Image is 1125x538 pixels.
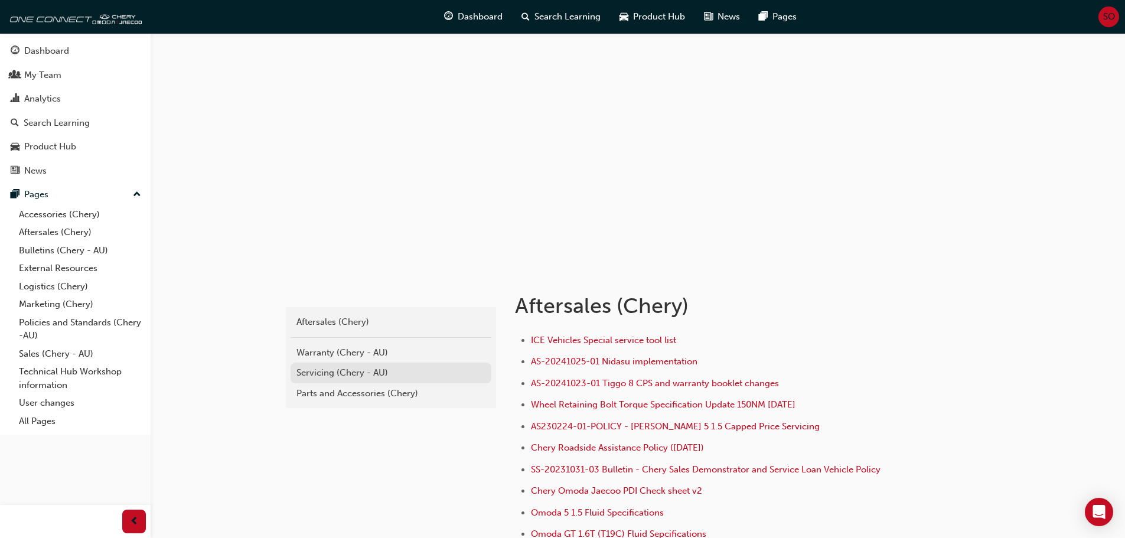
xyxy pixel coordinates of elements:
[1098,6,1119,27] button: SO
[14,223,146,242] a: Aftersales (Chery)
[435,5,512,29] a: guage-iconDashboard
[531,356,697,367] a: AS-20241025-01 Nidasu implementation
[14,314,146,345] a: Policies and Standards (Chery -AU)
[24,92,61,106] div: Analytics
[531,421,820,432] a: AS230224-01-POLICY - [PERSON_NAME] 5 1.5 Capped Price Servicing
[521,9,530,24] span: search-icon
[1085,498,1113,526] div: Open Intercom Messenger
[5,38,146,184] button: DashboardMy TeamAnalyticsSearch LearningProduct HubNews
[5,184,146,206] button: Pages
[5,136,146,158] a: Product Hub
[24,140,76,154] div: Product Hub
[11,166,19,177] span: news-icon
[14,206,146,224] a: Accessories (Chery)
[14,363,146,394] a: Technical Hub Workshop information
[130,514,139,529] span: prev-icon
[531,485,702,496] a: Chery Omoda Jaecoo PDI Check sheet v2
[5,160,146,182] a: News
[772,10,797,24] span: Pages
[633,10,685,24] span: Product Hub
[5,64,146,86] a: My Team
[296,387,485,400] div: Parts and Accessories (Chery)
[5,88,146,110] a: Analytics
[133,187,141,203] span: up-icon
[14,394,146,412] a: User changes
[11,46,19,57] span: guage-icon
[291,383,491,404] a: Parts and Accessories (Chery)
[296,346,485,360] div: Warranty (Chery - AU)
[704,9,713,24] span: news-icon
[531,335,676,345] a: ICE Vehicles Special service tool list
[444,9,453,24] span: guage-icon
[11,190,19,200] span: pages-icon
[291,312,491,332] a: Aftersales (Chery)
[610,5,694,29] a: car-iconProduct Hub
[512,5,610,29] a: search-iconSearch Learning
[24,69,61,82] div: My Team
[531,464,881,475] a: SS-20231031-03 Bulletin - Chery Sales Demonstrator and Service Loan Vehicle Policy
[718,10,740,24] span: News
[14,259,146,278] a: External Resources
[14,278,146,296] a: Logistics (Chery)
[694,5,749,29] a: news-iconNews
[5,112,146,134] a: Search Learning
[11,118,19,129] span: search-icon
[6,5,142,28] img: oneconnect
[531,507,664,518] a: Omoda 5 1.5 Fluid Specifications
[14,242,146,260] a: Bulletins (Chery - AU)
[458,10,503,24] span: Dashboard
[11,94,19,105] span: chart-icon
[534,10,601,24] span: Search Learning
[291,343,491,363] a: Warranty (Chery - AU)
[14,295,146,314] a: Marketing (Chery)
[531,378,779,389] a: AS-20241023-01 Tiggo 8 CPS and warranty booklet changes
[24,164,47,178] div: News
[759,9,768,24] span: pages-icon
[531,442,704,453] a: Chery Roadside Assistance Policy ([DATE])
[515,293,902,319] h1: Aftersales (Chery)
[5,40,146,62] a: Dashboard
[14,345,146,363] a: Sales (Chery - AU)
[619,9,628,24] span: car-icon
[14,412,146,431] a: All Pages
[24,188,48,201] div: Pages
[296,366,485,380] div: Servicing (Chery - AU)
[11,142,19,152] span: car-icon
[749,5,806,29] a: pages-iconPages
[24,44,69,58] div: Dashboard
[1103,10,1115,24] span: SO
[296,315,485,329] div: Aftersales (Chery)
[531,399,795,410] a: Wheel Retaining Bolt Torque Specification Update 150NM [DATE]
[291,363,491,383] a: Servicing (Chery - AU)
[11,70,19,81] span: people-icon
[24,116,90,130] div: Search Learning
